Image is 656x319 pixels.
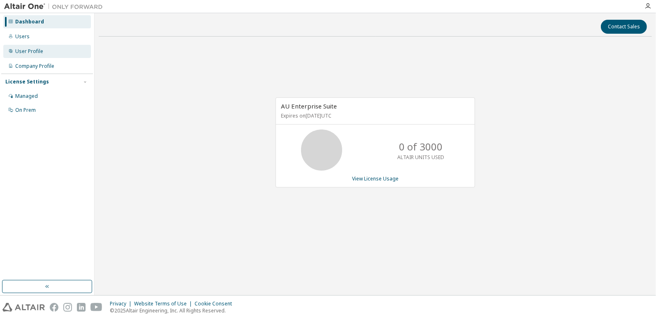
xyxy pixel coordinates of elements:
[15,107,36,113] div: On Prem
[15,93,38,99] div: Managed
[601,20,647,34] button: Contact Sales
[352,175,399,182] a: View License Usage
[399,140,443,154] p: 0 of 3000
[15,63,54,69] div: Company Profile
[397,154,444,161] p: ALTAIR UNITS USED
[15,18,44,25] div: Dashboard
[4,2,107,11] img: Altair One
[195,301,237,307] div: Cookie Consent
[2,303,45,312] img: altair_logo.svg
[110,307,237,314] p: © 2025 Altair Engineering, Inc. All Rights Reserved.
[90,303,102,312] img: youtube.svg
[63,303,72,312] img: instagram.svg
[77,303,86,312] img: linkedin.svg
[281,112,468,119] p: Expires on [DATE] UTC
[281,102,337,110] span: AU Enterprise Suite
[5,79,49,85] div: License Settings
[15,48,43,55] div: User Profile
[50,303,58,312] img: facebook.svg
[15,33,30,40] div: Users
[110,301,134,307] div: Privacy
[134,301,195,307] div: Website Terms of Use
